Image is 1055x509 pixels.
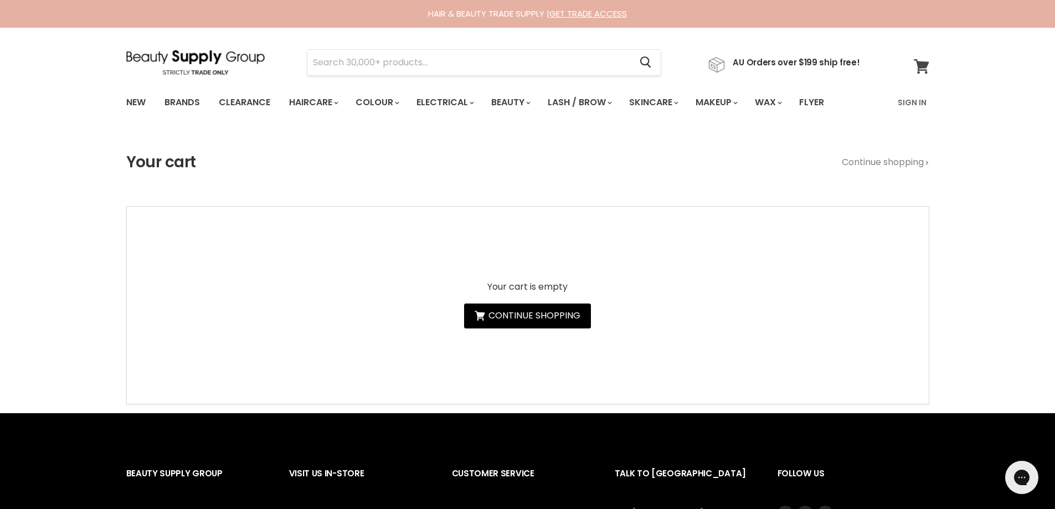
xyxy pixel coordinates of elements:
[118,86,862,119] ul: Main menu
[621,91,685,114] a: Skincare
[791,91,832,114] a: Flyer
[118,91,154,114] a: New
[126,146,929,404] form: cart checkout
[615,460,755,506] h2: Talk to [GEOGRAPHIC_DATA]
[408,91,481,114] a: Electrical
[347,91,406,114] a: Colour
[307,49,661,76] form: Product
[289,460,430,506] h2: Visit Us In-Store
[126,460,267,506] h2: Beauty Supply Group
[891,91,933,114] a: Sign In
[452,460,593,506] h2: Customer Service
[307,50,631,75] input: Search
[483,91,537,114] a: Beauty
[747,91,789,114] a: Wax
[539,91,619,114] a: Lash / Brow
[778,460,929,506] h2: Follow us
[464,282,591,292] p: Your cart is empty
[464,304,591,328] a: Continue shopping
[126,153,196,171] h1: Your cart
[631,50,661,75] button: Search
[112,86,943,119] nav: Main
[687,91,744,114] a: Makeup
[112,8,943,19] div: HAIR & BEAUTY TRADE SUPPLY |
[281,91,345,114] a: Haircare
[1000,457,1044,498] iframe: Gorgias live chat messenger
[549,8,627,19] a: GET TRADE ACCESS
[210,91,279,114] a: Clearance
[842,157,929,167] a: Continue shopping
[156,91,208,114] a: Brands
